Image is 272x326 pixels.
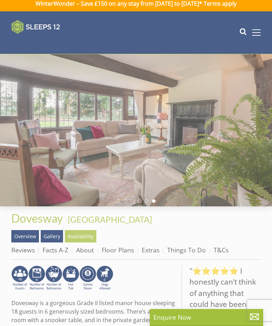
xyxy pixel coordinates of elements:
a: Things To Do [167,246,206,254]
img: AD_4nXf-8oxCLiO1v-Tx8_Zqu38Rt-EzaILLjxB59jX5GOj3IkRX8Ys0koo7r9yizahOh2Z6poEkKUxS9Hr5pvbrFaqaIpgW6... [11,265,28,291]
img: AD_4nXcpX5uDwed6-YChlrI2BYOgXwgg3aqYHOhRm0XfZB-YtQW2NrmeCr45vGAfVKUq4uWnc59ZmEsEzoF5o39EWARlT1ewO... [62,265,79,291]
img: AD_4nXdxWG_VJzWvdcEgUAXGATx6wR9ALf-b3pO0Wv8JqPQicHBbIur_fycMGrCfvtJxUkL7_dC_Ih2A3VWjPzrEQCT_Y6-em... [45,265,62,291]
a: T&Cs [214,246,228,254]
iframe: Customer reviews powered by Trustpilot [8,38,82,44]
a: [GEOGRAPHIC_DATA] [68,214,152,224]
span: - [65,214,152,224]
a: Floor Plans [102,246,134,254]
a: Reviews [11,246,35,254]
img: AD_4nXfRzBlt2m0mIteXDhAcJCdmEApIceFt1SPvkcB48nqgTZkfMpQlDmULa47fkdYiHD0skDUgcqepViZHFLjVKS2LWHUqM... [28,265,45,291]
a: Extras [142,246,159,254]
p: Enquire Now [153,313,260,322]
img: AD_4nXe7_8LrJK20fD9VNWAdfykBvHkWcczWBt5QOadXbvIwJqtaRaRf-iI0SeDpMmH1MdC9T1Vy22FMXzzjMAvSuTB5cJ7z5... [96,265,113,291]
a: Gallery [41,230,63,242]
img: AD_4nXdrZMsjcYNLGsKuA84hRzvIbesVCpXJ0qqnwZoX5ch9Zjv73tWe4fnFRs2gJ9dSiUubhZXckSJX_mqrZBmYExREIfryF... [79,265,96,291]
a: Overview [11,230,39,242]
a: Availability [65,230,96,242]
span: Dovesway [11,211,63,225]
a: About [76,246,94,254]
a: Dovesway [11,211,65,225]
a: Facts A-Z [42,246,68,254]
img: Sleeps 12 [11,20,60,34]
